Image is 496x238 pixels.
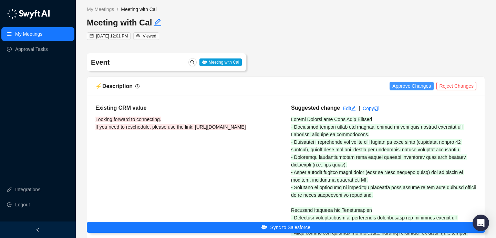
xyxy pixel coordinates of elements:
h5: Suggested change [291,104,340,112]
span: Reject Changes [439,82,474,90]
div: Open Intercom Messenger [473,215,489,231]
img: logo-05li4sbe.png [7,9,50,19]
span: Meeting with Cal [199,58,242,66]
span: Logout [15,198,30,212]
span: logout [7,202,12,207]
a: Copy [363,106,379,111]
span: edit [153,18,162,26]
li: / [117,6,118,13]
button: Approve Changes [390,82,434,90]
h5: Existing CRM value [95,104,281,112]
button: Reject Changes [436,82,476,90]
span: edit [351,106,356,111]
a: Integrations [15,183,40,196]
a: My Meetings [15,27,42,41]
div: | [359,105,360,112]
a: My Meetings [85,6,115,13]
span: search [190,60,195,65]
span: Sync to Salesforce [270,224,310,231]
h3: Meeting with Cal [87,17,286,28]
h4: Event [91,57,177,67]
span: Looking forward to connecting. If you need to reschedule, please use the link: [URL][DOMAIN_NAME] [95,117,246,130]
span: ⚡️ Description [95,83,133,89]
span: eye [136,34,140,38]
span: Approve Changes [392,82,431,90]
a: Meeting with Cal [199,59,242,65]
button: Edit [153,17,162,28]
span: info-circle [135,84,139,88]
span: calendar [90,34,94,38]
span: left [35,227,40,232]
span: Viewed [143,34,156,39]
a: Edit [343,106,356,111]
button: Sync to Salesforce [87,222,485,233]
span: [DATE] 12:01 PM [96,34,128,39]
span: Meeting with Cal [121,7,157,12]
span: copy [374,106,379,111]
a: Approval Tasks [15,42,48,56]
